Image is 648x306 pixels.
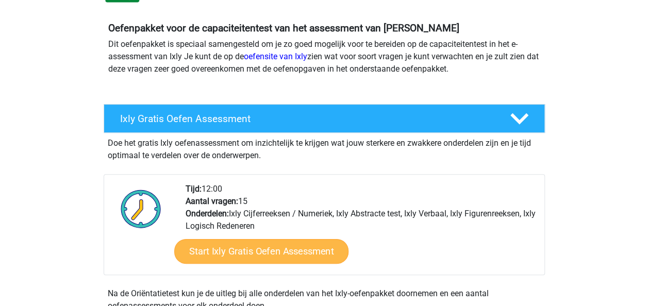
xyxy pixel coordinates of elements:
[104,133,545,162] div: Doe het gratis Ixly oefenassessment om inzichtelijk te krijgen wat jouw sterkere en zwakkere onde...
[186,184,202,194] b: Tijd:
[174,239,348,264] a: Start Ixly Gratis Oefen Assessment
[120,113,493,125] h4: Ixly Gratis Oefen Assessment
[186,209,229,218] b: Onderdelen:
[186,196,238,206] b: Aantal vragen:
[108,38,540,75] p: Dit oefenpakket is speciaal samengesteld om je zo goed mogelijk voor te bereiden op de capaciteit...
[115,183,167,234] img: Klok
[108,22,459,34] b: Oefenpakket voor de capaciteitentest van het assessment van [PERSON_NAME]
[178,183,544,275] div: 12:00 15 Ixly Cijferreeksen / Numeriek, Ixly Abstracte test, Ixly Verbaal, Ixly Figurenreeksen, I...
[244,52,307,61] a: oefensite van Ixly
[99,104,549,133] a: Ixly Gratis Oefen Assessment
